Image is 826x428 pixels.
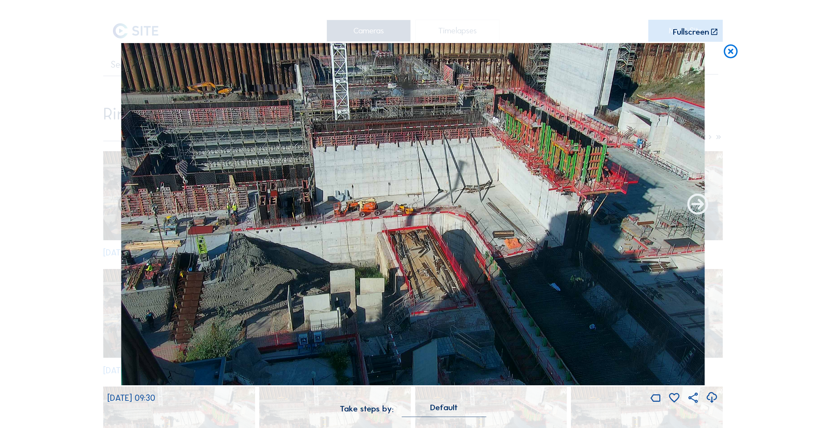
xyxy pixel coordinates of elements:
[673,28,709,37] div: Fullscreen
[340,405,394,413] div: Take steps by:
[430,405,458,411] div: Default
[402,405,486,417] div: Default
[107,393,155,403] span: [DATE] 09:30
[121,43,705,386] img: Image
[685,193,710,218] i: Back
[116,193,141,218] i: Forward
